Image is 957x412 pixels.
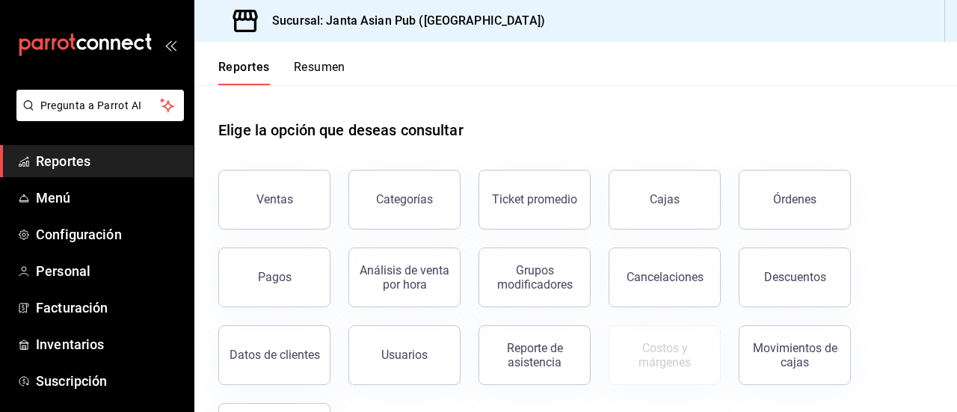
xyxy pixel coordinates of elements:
span: Configuración [36,224,182,245]
button: Contrata inventarios para ver este reporte [609,325,721,385]
button: Cancelaciones [609,247,721,307]
div: Descuentos [764,270,826,284]
button: Categorías [348,170,461,230]
button: Descuentos [739,247,851,307]
button: Datos de clientes [218,325,330,385]
div: Cajas [650,192,680,206]
button: Reportes [218,60,270,85]
div: navigation tabs [218,60,345,85]
button: Usuarios [348,325,461,385]
div: Cancelaciones [627,270,704,284]
button: Análisis de venta por hora [348,247,461,307]
button: Pagos [218,247,330,307]
div: Pagos [258,270,292,284]
div: Categorías [376,192,433,206]
span: Pregunta a Parrot AI [40,98,161,114]
button: Órdenes [739,170,851,230]
a: Pregunta a Parrot AI [10,108,184,124]
span: Reportes [36,151,182,171]
div: Costos y márgenes [618,341,711,369]
h3: Sucursal: Janta Asian Pub ([GEOGRAPHIC_DATA]) [260,12,545,30]
div: Ticket promedio [492,192,577,206]
div: Órdenes [773,192,816,206]
div: Datos de clientes [230,348,320,362]
button: Pregunta a Parrot AI [16,90,184,121]
button: open_drawer_menu [164,39,176,51]
button: Ventas [218,170,330,230]
span: Facturación [36,298,182,318]
button: Movimientos de cajas [739,325,851,385]
span: Inventarios [36,334,182,354]
div: Grupos modificadores [488,263,581,292]
button: Ticket promedio [478,170,591,230]
button: Resumen [294,60,345,85]
button: Grupos modificadores [478,247,591,307]
div: Reporte de asistencia [488,341,581,369]
div: Análisis de venta por hora [358,263,451,292]
div: Ventas [256,192,293,206]
div: Movimientos de cajas [748,341,841,369]
button: Cajas [609,170,721,230]
span: Menú [36,188,182,208]
span: Personal [36,261,182,281]
h1: Elige la opción que deseas consultar [218,119,464,141]
div: Usuarios [381,348,428,362]
button: Reporte de asistencia [478,325,591,385]
span: Suscripción [36,371,182,391]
